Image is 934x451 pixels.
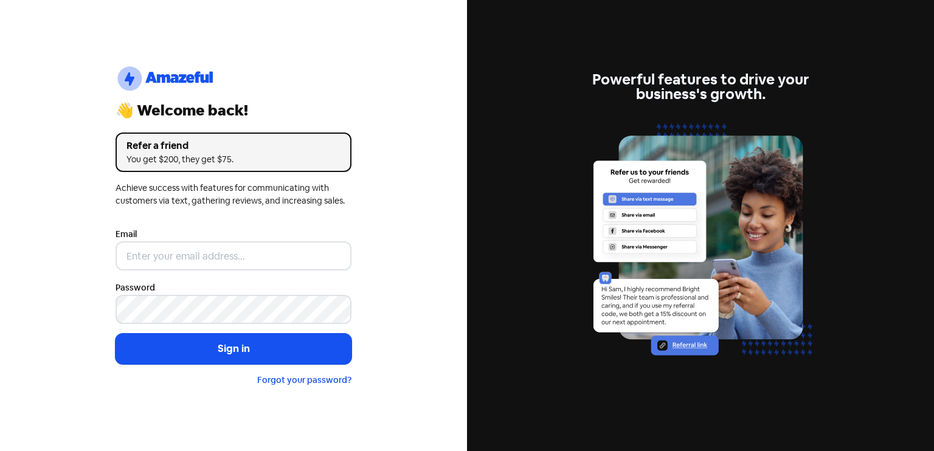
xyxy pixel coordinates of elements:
img: referrals [583,116,818,378]
a: Forgot your password? [257,374,351,385]
div: Refer a friend [126,139,341,153]
input: Enter your email address... [116,241,351,270]
div: 👋 Welcome back! [116,103,351,118]
label: Email [116,228,137,241]
div: You get $200, they get $75. [126,153,341,166]
button: Sign in [116,334,351,364]
div: Achieve success with features for communicating with customers via text, gathering reviews, and i... [116,182,351,207]
label: Password [116,281,155,294]
div: Powerful features to drive your business's growth. [583,72,818,102]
